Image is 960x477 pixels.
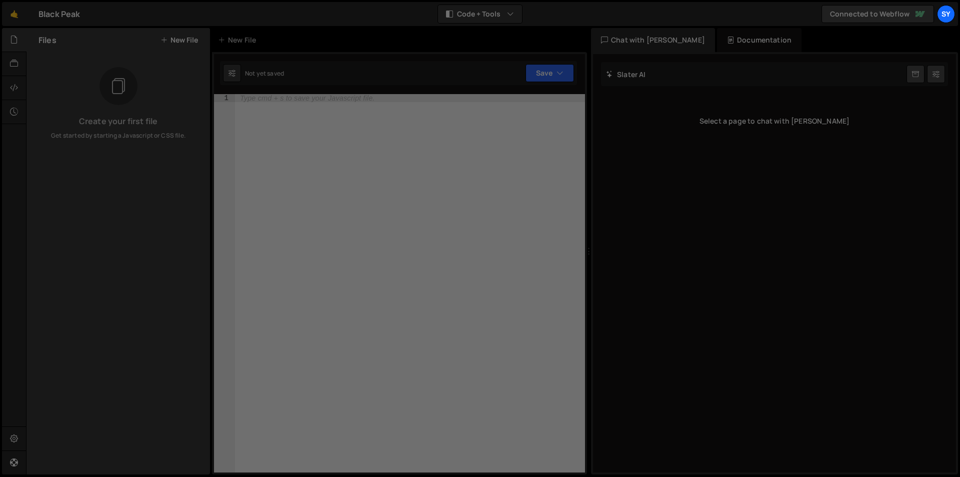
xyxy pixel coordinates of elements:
[214,94,235,102] div: 1
[821,5,934,23] a: Connected to Webflow
[717,28,801,52] div: Documentation
[218,35,260,45] div: New File
[38,35,56,46] h2: Files
[937,5,955,23] a: Sy
[2,2,26,26] a: 🤙
[591,28,715,52] div: Chat with [PERSON_NAME]
[160,36,198,44] button: New File
[34,131,202,140] p: Get started by starting a Javascript or CSS file.
[240,95,374,102] div: Type cmd + s to save your Javascript file.
[438,5,522,23] button: Code + Tools
[38,8,80,20] div: Black Peak
[245,69,284,78] div: Not yet saved
[525,64,574,82] button: Save
[601,101,948,141] div: Select a page to chat with [PERSON_NAME]
[606,70,646,79] h2: Slater AI
[34,117,202,125] h3: Create your first file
